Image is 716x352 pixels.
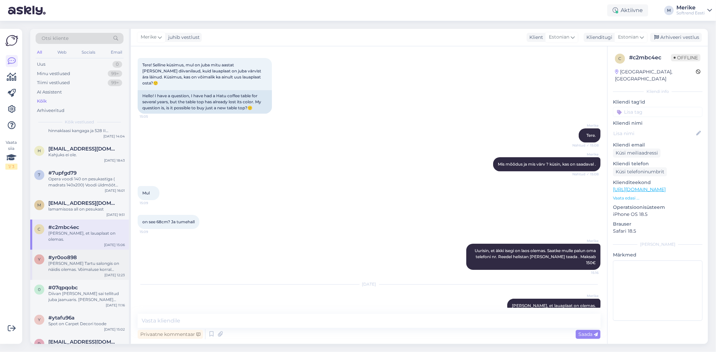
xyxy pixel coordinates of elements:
span: Uurisin, et äkki isegi on laos olemas. Saatke mulle palun oma telefoni nr. Reedel helistan [PERSO... [475,248,597,265]
div: juhib vestlust [165,34,200,41]
div: M [664,6,674,15]
span: #7upfgd79 [48,170,77,176]
span: Mis mõõdus ja mis värv ? küsin, kas on saadaval . [498,162,596,167]
p: Kliendi tag'id [613,99,703,106]
span: marina_sergejeva@hotmail.com [48,200,118,206]
span: y [38,257,41,262]
a: MerikeSoftrend Eesti [676,5,712,16]
div: Klient [527,34,543,41]
span: c [38,227,41,232]
div: 99+ [108,79,122,86]
div: 99+ [108,70,122,77]
div: All [36,48,43,57]
input: Lisa nimi [613,130,695,137]
p: Vaata edasi ... [613,195,703,201]
span: c [619,56,622,61]
p: Operatsioonisüsteem [613,204,703,211]
span: 15:05 [140,114,165,119]
span: Merike [573,238,599,243]
span: Kõik vestlused [65,119,94,125]
p: Safari 18.5 [613,228,703,235]
p: Kliendi email [613,141,703,149]
div: Küsi meiliaadressi [613,149,661,158]
div: Arhiveeri vestlus [650,33,702,42]
span: #07qpqobc [48,285,78,291]
span: Merike [573,123,599,128]
div: Arhiveeritud [37,107,64,114]
div: Tiimi vestlused [37,79,70,86]
div: [DATE] 14:04 [103,134,125,139]
span: 15:16 [573,270,599,275]
p: Kliendi nimi [613,120,703,127]
div: Kahjuks ei ole. [48,152,125,158]
span: Estonian [618,34,638,41]
div: # c2mbc4ec [629,54,671,62]
span: Merike [141,34,156,41]
div: Softrend Eesti [676,10,705,16]
span: 0 [38,287,41,292]
span: [PERSON_NAME], et lauaplaat on olemas. [512,303,596,308]
div: Klienditugi [584,34,612,41]
p: iPhone OS 18.5 [613,211,703,218]
span: 7 [38,172,41,177]
div: 0 [112,61,122,68]
span: y [38,317,41,322]
span: Nähtud ✓ 15:08 [572,172,599,177]
div: Kliendi info [613,89,703,95]
span: Otsi kliente [42,35,68,42]
span: #yr0oo898 [48,254,77,260]
span: Mul [142,190,150,195]
div: [DATE] 15:02 [104,327,125,332]
div: [DATE] 11:16 [106,303,125,308]
span: #ytafu96a [48,315,75,321]
div: [PERSON_NAME], et lauaplaat on olemas. [48,230,125,242]
div: Web [56,48,68,57]
div: Merike [676,5,705,10]
span: Offline [671,54,701,61]
span: Nähtud ✓ 15:08 [572,143,599,148]
span: heleriinr@gmail.com [48,146,118,152]
span: 15:09 [140,200,165,206]
div: Küsi telefoninumbrit [613,167,667,176]
span: on see 68cm? Ja tumehall [142,219,195,224]
span: p [38,341,41,346]
span: Estonian [549,34,569,41]
span: 15:09 [140,229,165,234]
span: #c2mbc4ec [48,224,79,230]
input: Lisa tag [613,107,703,117]
div: [GEOGRAPHIC_DATA], [GEOGRAPHIC_DATA] [615,68,696,82]
div: [PERSON_NAME] Tartu salongis on näidis olemas. Võimaluse korral peaksite üle vaatama, enne ostu. [48,260,125,273]
div: Email [109,48,124,57]
div: Kõik [37,98,47,105]
div: Hello! I have a question, I have had a Hatu coffee table for several years, but the table top has... [138,90,272,114]
img: Askly Logo [5,34,18,47]
div: Aktiivne [607,4,648,16]
span: Tere. [586,133,596,138]
div: Privaatne kommentaar [138,330,203,339]
div: AI Assistent [37,89,62,96]
p: Kliendi telefon [613,160,703,167]
div: Spot on Carpet Decori toode [48,321,125,327]
div: Opera voodi 140 on pesukastiga ( madrats 140x200) Voodi üldmõõt 150x200 [48,176,125,188]
div: lamamisosa all on pesukast [48,206,125,212]
span: Merike [573,152,599,157]
span: h [38,148,41,153]
div: [DATE] [138,281,601,287]
div: [DATE] 18:43 [104,158,125,163]
span: piiaereth.printsmann@gmail.com [48,339,118,345]
div: [DATE] 16:01 [105,188,125,193]
div: [DATE] 15:06 [104,242,125,247]
div: [DATE] 9:51 [106,212,125,217]
div: Vaata siia [5,139,17,170]
div: Uus [37,61,45,68]
div: [PERSON_NAME] [613,241,703,247]
span: Tere! Selline küsimus, mul on juba mitu aastat [PERSON_NAME] diivanilaud, kuid lauaplaat on juba ... [142,62,262,85]
span: Saada [578,331,598,337]
p: Brauser [613,221,703,228]
a: [URL][DOMAIN_NAME] [613,186,666,192]
div: [DATE] 12:23 [104,273,125,278]
div: Diivan [PERSON_NAME] sai tellitud juba jaanuaris. [PERSON_NAME] [PERSON_NAME] Kaasiku nimel [48,291,125,303]
div: Socials [80,48,97,57]
div: 1 / 3 [5,164,17,170]
p: Märkmed [613,251,703,258]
